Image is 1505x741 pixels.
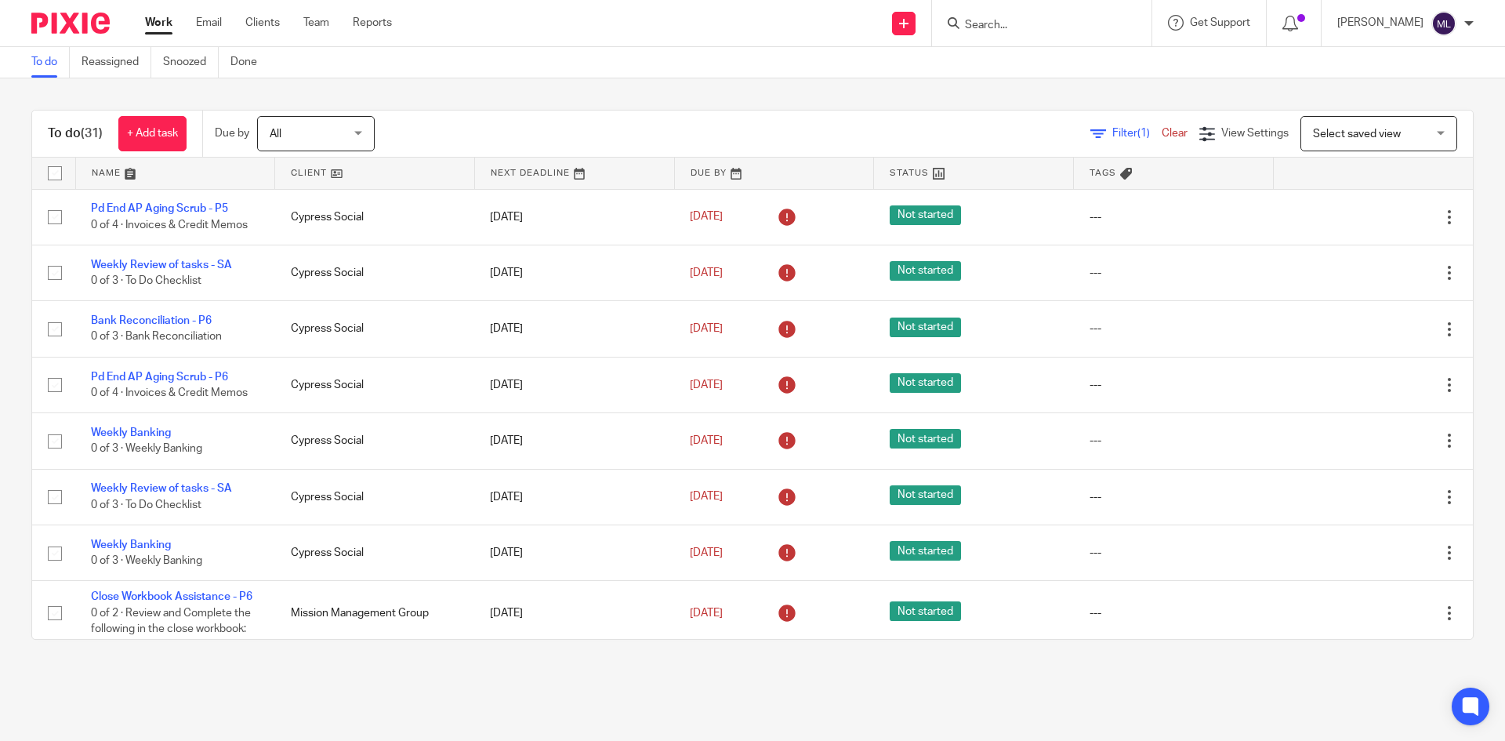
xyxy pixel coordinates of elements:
img: Pixie [31,13,110,34]
td: Cypress Social [275,525,475,581]
a: Weekly Banking [91,539,171,550]
a: Clients [245,15,280,31]
a: Clear [1162,128,1188,139]
span: [DATE] [690,267,723,278]
a: Done [230,47,269,78]
td: Mission Management Group [275,581,475,645]
span: [DATE] [690,212,723,223]
span: [DATE] [690,323,723,334]
div: --- [1090,545,1258,561]
span: (1) [1137,128,1150,139]
input: Search [963,19,1104,33]
span: Not started [890,318,961,337]
td: Cypress Social [275,413,475,469]
a: Weekly Review of tasks - SA [91,483,232,494]
div: --- [1090,433,1258,449]
a: Work [145,15,172,31]
td: [DATE] [474,301,674,357]
a: + Add task [118,116,187,151]
span: Not started [890,261,961,281]
a: Close Workbook Assistance - P6 [91,591,252,602]
a: Reports [353,15,392,31]
span: [DATE] [690,492,723,503]
td: Cypress Social [275,357,475,412]
div: --- [1090,489,1258,505]
span: [DATE] [690,608,723,619]
p: Due by [215,125,249,141]
td: Cypress Social [275,469,475,525]
a: Weekly Banking [91,427,171,438]
span: Not started [890,601,961,621]
span: Not started [890,205,961,225]
span: Get Support [1190,17,1250,28]
a: Pd End AP Aging Scrub - P6 [91,372,228,383]
span: Not started [890,485,961,505]
div: --- [1090,265,1258,281]
span: 0 of 4 · Invoices & Credit Memos [91,220,248,231]
span: (31) [81,127,103,140]
td: [DATE] [474,525,674,581]
span: Not started [890,429,961,449]
span: 0 of 3 · Weekly Banking [91,555,202,566]
span: View Settings [1221,128,1289,139]
a: Team [303,15,329,31]
span: All [270,129,281,140]
td: [DATE] [474,245,674,300]
a: Email [196,15,222,31]
td: [DATE] [474,357,674,412]
span: Not started [890,541,961,561]
td: [DATE] [474,413,674,469]
div: --- [1090,377,1258,393]
a: To do [31,47,70,78]
span: 0 of 3 · To Do Checklist [91,275,201,286]
div: --- [1090,209,1258,225]
td: [DATE] [474,469,674,525]
span: Select saved view [1313,129,1401,140]
span: Not started [890,373,961,393]
span: 0 of 3 · To Do Checklist [91,499,201,510]
div: --- [1090,605,1258,621]
a: Snoozed [163,47,219,78]
span: 0 of 4 · Invoices & Credit Memos [91,387,248,398]
span: 0 of 2 · Review and Complete the following in the close workbook: [91,608,251,635]
span: 0 of 3 · Bank Reconciliation [91,332,222,343]
img: svg%3E [1431,11,1456,36]
td: [DATE] [474,189,674,245]
p: [PERSON_NAME] [1337,15,1423,31]
a: Bank Reconciliation - P6 [91,315,212,326]
span: Filter [1112,128,1162,139]
span: Tags [1090,169,1116,177]
div: --- [1090,321,1258,336]
span: [DATE] [690,435,723,446]
span: [DATE] [690,547,723,558]
h1: To do [48,125,103,142]
a: Weekly Review of tasks - SA [91,260,232,271]
a: Reassigned [82,47,151,78]
td: Cypress Social [275,245,475,300]
span: [DATE] [690,380,723,390]
a: Pd End AP Aging Scrub - P5 [91,203,228,214]
td: [DATE] [474,581,674,645]
span: 0 of 3 · Weekly Banking [91,444,202,455]
td: Cypress Social [275,189,475,245]
td: Cypress Social [275,301,475,357]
